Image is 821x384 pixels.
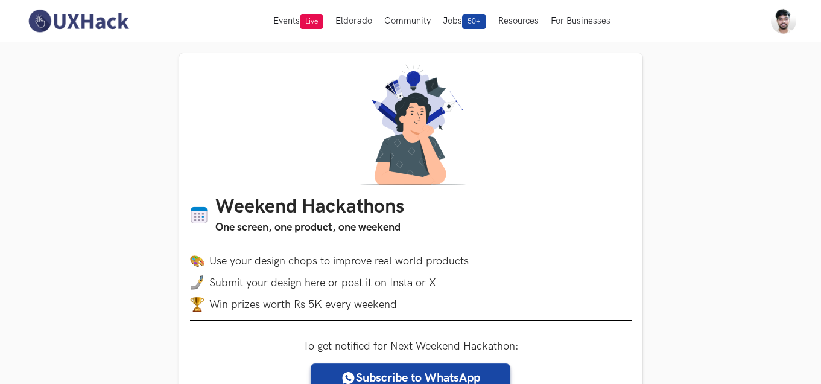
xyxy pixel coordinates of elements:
[190,297,632,312] li: Win prizes worth Rs 5K every weekend
[303,340,519,353] label: To get notified for Next Weekend Hackathon:
[215,196,404,219] h1: Weekend Hackathons
[771,8,796,34] img: Your profile pic
[209,277,436,289] span: Submit your design here or post it on Insta or X
[190,206,208,225] img: Calendar icon
[462,14,486,29] span: 50+
[190,254,632,268] li: Use your design chops to improve real world products
[190,254,204,268] img: palette.png
[190,297,204,312] img: trophy.png
[25,8,132,34] img: UXHack-logo.png
[300,14,323,29] span: Live
[353,64,469,185] img: A designer thinking
[215,219,404,236] h3: One screen, one product, one weekend
[190,275,204,290] img: mobile-in-hand.png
